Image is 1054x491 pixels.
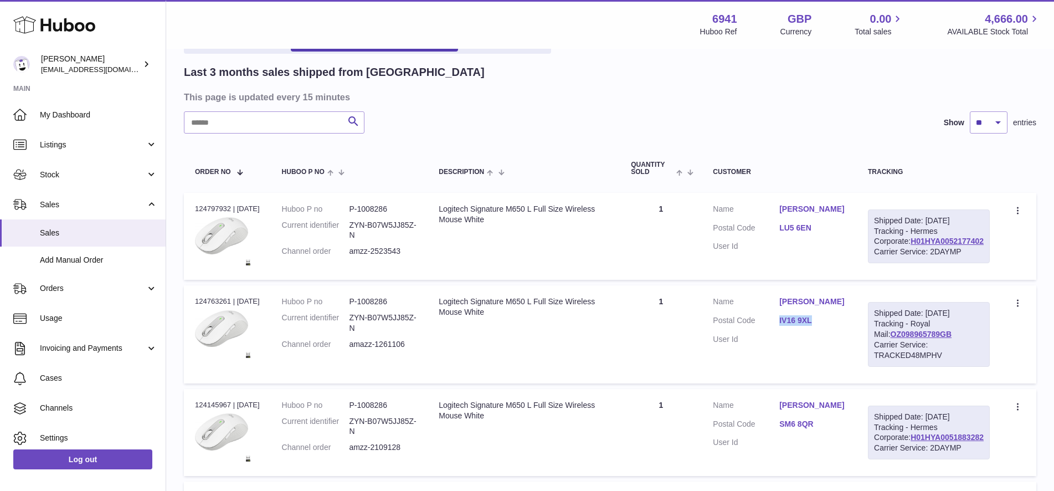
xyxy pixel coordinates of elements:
a: [PERSON_NAME] [779,204,846,214]
dt: Channel order [282,442,349,453]
dt: Current identifier [282,313,349,334]
span: entries [1013,117,1036,128]
span: Usage [40,313,157,324]
dd: P-1008286 [349,204,417,214]
div: 124797932 | [DATE] [195,204,260,214]
dt: Postal Code [713,223,779,236]
img: 1724985419.jpg [195,413,250,461]
div: Carrier Service: TRACKED48MPHV [874,340,984,361]
span: Quantity Sold [631,161,673,176]
dd: ZYN-B07W5JJ85Z-N [349,416,417,437]
div: Shipped Date: [DATE] [874,308,984,319]
dd: amazz-1261106 [349,339,417,350]
dd: amzz-2523543 [349,246,417,257]
img: support@photogears.uk [13,56,30,73]
td: 1 [620,389,702,477]
span: Channels [40,403,157,413]
td: 1 [620,285,702,383]
dt: Channel order [282,246,349,257]
dt: User Id [713,437,779,448]
a: IV16 9XL [779,315,846,326]
dt: Channel order [282,339,349,350]
label: Show [944,117,964,128]
dd: ZYN-B07W5JJ85Z-N [349,220,417,241]
div: Tracking - Hermes Corporate: [868,209,990,264]
dt: Huboo P no [282,204,349,214]
dt: Name [713,204,779,217]
img: 1724985419.jpg [195,217,250,265]
span: Order No [195,168,231,176]
dt: Postal Code [713,315,779,329]
span: Huboo P no [282,168,325,176]
dt: Name [713,400,779,413]
dt: Current identifier [282,220,349,241]
dd: P-1008286 [349,400,417,411]
span: Total sales [855,27,904,37]
div: 124763261 | [DATE] [195,296,260,306]
span: Sales [40,228,157,238]
div: Logitech Signature M650 L Full Size Wireless Mouse White [439,400,609,421]
td: 1 [620,193,702,280]
div: Shipped Date: [DATE] [874,216,984,226]
div: Currency [780,27,812,37]
div: Huboo Ref [700,27,737,37]
dt: User Id [713,241,779,252]
dt: User Id [713,334,779,345]
a: H01HYA0052177402 [911,237,984,245]
a: [PERSON_NAME] [779,296,846,307]
span: Settings [40,433,157,443]
span: AVAILABLE Stock Total [947,27,1041,37]
span: Add Manual Order [40,255,157,265]
dt: Huboo P no [282,400,349,411]
h2: Last 3 months sales shipped from [GEOGRAPHIC_DATA] [184,65,485,80]
a: LU5 6EN [779,223,846,233]
div: Tracking [868,168,990,176]
a: OZ098965789GB [891,330,952,339]
span: [EMAIL_ADDRESS][DOMAIN_NAME] [41,65,163,74]
span: Stock [40,170,146,180]
a: [PERSON_NAME] [779,400,846,411]
a: 0.00 Total sales [855,12,904,37]
dt: Current identifier [282,416,349,437]
a: SM6 8QR [779,419,846,429]
div: Carrier Service: 2DAYMP [874,247,984,257]
span: 0.00 [870,12,892,27]
span: Description [439,168,484,176]
span: Listings [40,140,146,150]
img: 1724985419.jpg [195,310,250,358]
span: Orders [40,283,146,294]
a: Log out [13,449,152,469]
dt: Huboo P no [282,296,349,307]
dd: amzz-2109128 [349,442,417,453]
h3: This page is updated every 15 minutes [184,91,1034,103]
dt: Postal Code [713,419,779,432]
div: Tracking - Hermes Corporate: [868,406,990,460]
div: 124145967 | [DATE] [195,400,260,410]
div: Customer [713,168,846,176]
span: 4,666.00 [985,12,1028,27]
dd: ZYN-B07W5JJ85Z-N [349,313,417,334]
div: Shipped Date: [DATE] [874,412,984,422]
span: Cases [40,373,157,383]
span: Sales [40,200,146,210]
a: 4,666.00 AVAILABLE Stock Total [947,12,1041,37]
div: Carrier Service: 2DAYMP [874,443,984,453]
span: My Dashboard [40,110,157,120]
span: Invoicing and Payments [40,343,146,354]
div: Logitech Signature M650 L Full Size Wireless Mouse White [439,296,609,318]
a: H01HYA0051883282 [911,433,984,442]
strong: GBP [788,12,811,27]
dd: P-1008286 [349,296,417,307]
div: Tracking - Royal Mail: [868,302,990,366]
div: [PERSON_NAME] [41,54,141,75]
strong: 6941 [712,12,737,27]
div: Logitech Signature M650 L Full Size Wireless Mouse White [439,204,609,225]
dt: Name [713,296,779,310]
